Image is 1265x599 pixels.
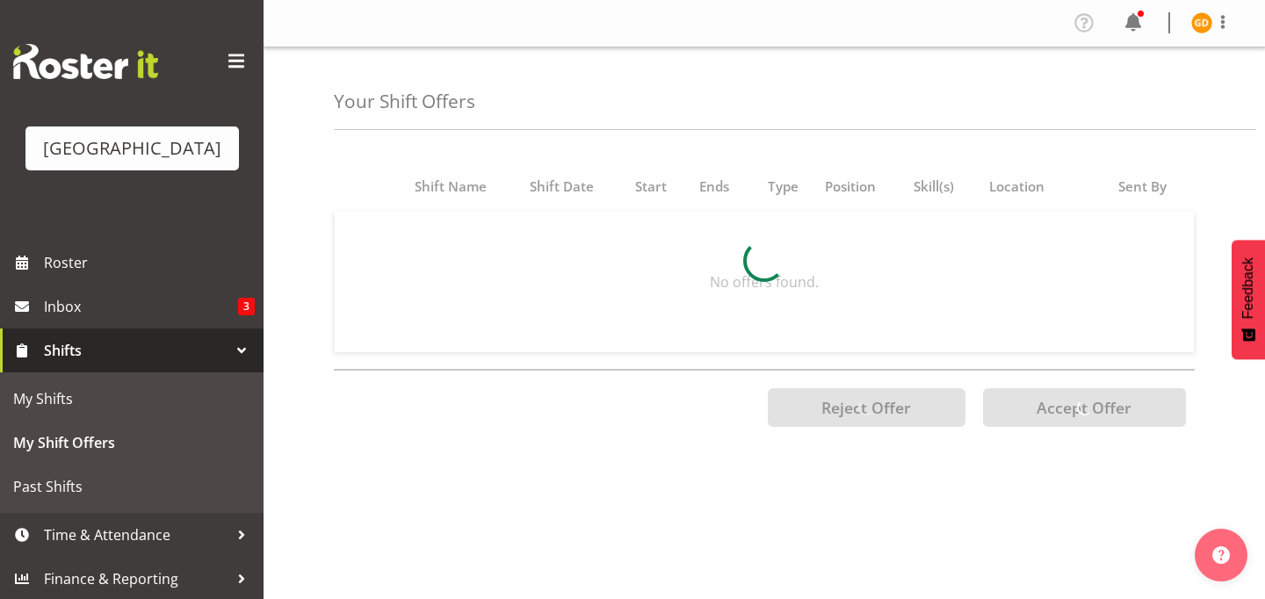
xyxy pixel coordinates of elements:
[1212,546,1230,564] img: help-xxl-2.png
[1232,240,1265,359] button: Feedback - Show survey
[334,91,475,112] h4: Your Shift Offers
[1191,12,1212,33] img: greer-dawson11572.jpg
[44,522,228,548] span: Time & Attendance
[1240,257,1256,319] span: Feedback
[43,135,221,162] div: [GEOGRAPHIC_DATA]
[13,44,158,79] img: Rosterit website logo
[13,429,250,456] span: My Shift Offers
[4,377,259,421] a: My Shifts
[13,386,250,412] span: My Shifts
[13,473,250,500] span: Past Shifts
[4,465,259,509] a: Past Shifts
[238,298,255,315] span: 3
[44,293,238,320] span: Inbox
[44,249,255,276] span: Roster
[4,421,259,465] a: My Shift Offers
[44,566,228,592] span: Finance & Reporting
[44,337,228,364] span: Shifts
